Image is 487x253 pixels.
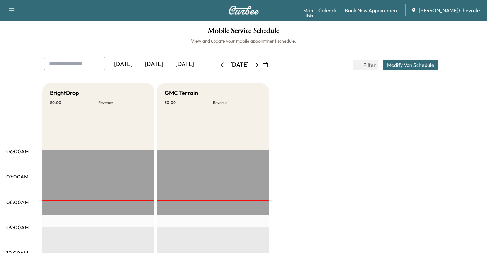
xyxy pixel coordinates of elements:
p: Revenue [213,100,261,105]
p: Revenue [98,100,147,105]
div: Beta [306,13,313,18]
h5: GMC Terrain [165,89,198,98]
div: [DATE] [139,57,169,72]
a: MapBeta [303,6,313,14]
div: [DATE] [230,61,249,69]
p: 07:00AM [6,173,28,180]
p: 08:00AM [6,198,29,206]
h5: BrightDrop [50,89,79,98]
p: $ 0.00 [165,100,213,105]
button: Modify Van Schedule [383,60,438,70]
img: Curbee Logo [228,6,259,15]
span: [PERSON_NAME] Chevrolet [419,6,482,14]
p: 09:00AM [6,224,29,231]
div: [DATE] [169,57,200,72]
p: 06:00AM [6,147,29,155]
p: $ 0.00 [50,100,98,105]
button: Filter [353,60,378,70]
span: Filter [363,61,375,69]
a: Book New Appointment [345,6,399,14]
h6: View and update your mobile appointment schedule. [6,38,481,44]
h1: Mobile Service Schedule [6,27,481,38]
a: Calendar [318,6,340,14]
div: [DATE] [108,57,139,72]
